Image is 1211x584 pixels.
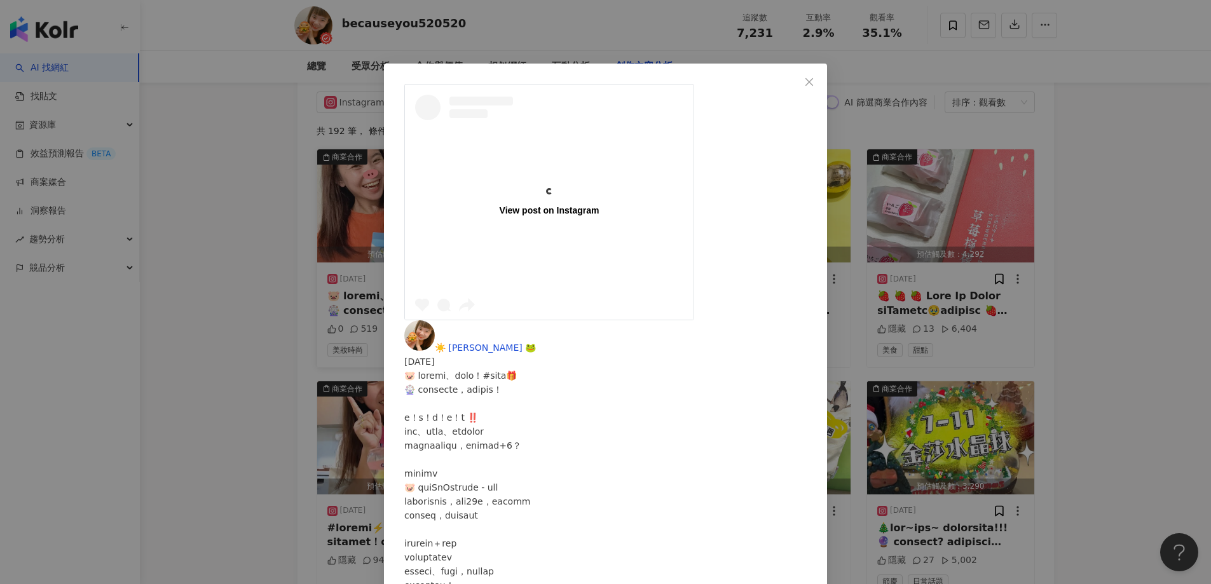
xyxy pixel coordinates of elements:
[404,343,536,353] a: KOL Avatar☀️ [PERSON_NAME] 🐸
[435,343,536,353] span: ☀️ [PERSON_NAME] 🐸
[404,320,435,351] img: KOL Avatar
[404,355,807,369] div: [DATE]
[804,77,814,87] span: close
[499,205,599,216] div: View post on Instagram
[405,85,694,320] a: View post on Instagram
[797,69,822,95] button: Close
